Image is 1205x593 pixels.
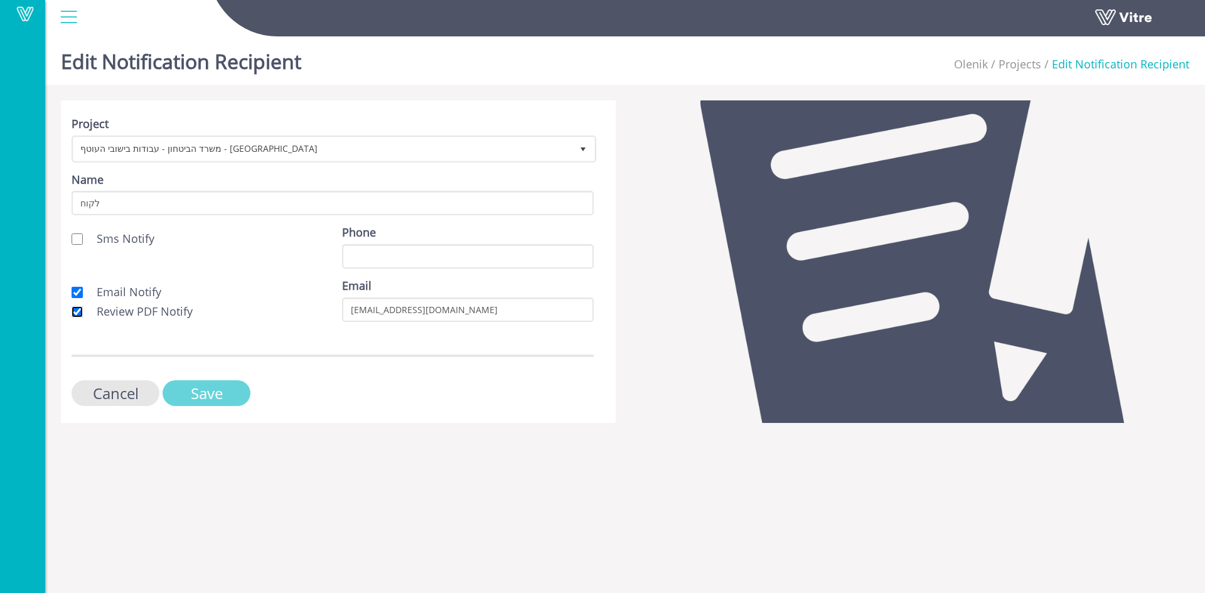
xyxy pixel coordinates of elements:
[72,306,83,318] input: Review PDF Notify
[84,304,193,320] label: Review PDF Notify
[72,287,83,298] input: Email Notify
[163,380,250,406] input: Save
[72,380,159,406] input: Cancel
[572,137,594,160] span: select
[72,116,109,132] label: Project
[73,137,572,160] span: משרד הביטחון - עבודות בישובי העוטף - [GEOGRAPHIC_DATA]
[84,284,161,301] label: Email Notify
[61,31,301,85] h1: Edit Notification Recipient
[954,56,988,72] span: 237
[342,225,376,241] label: Phone
[999,56,1041,72] a: Projects
[72,233,83,245] input: Sms Notify
[72,172,104,188] label: Name
[84,231,154,247] label: Sms Notify
[342,278,372,294] label: Email
[1041,56,1189,73] li: Edit Notification Recipient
